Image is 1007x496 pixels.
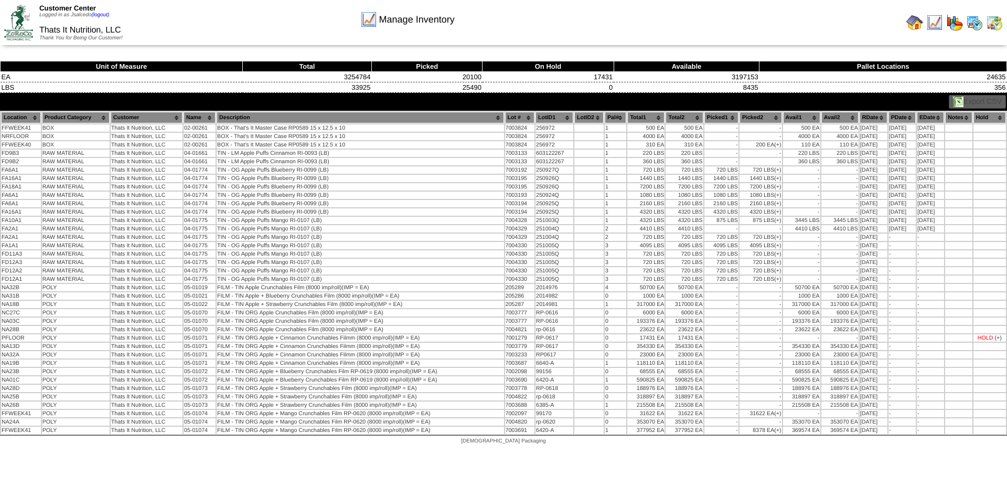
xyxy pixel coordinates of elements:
td: - [740,124,782,132]
span: Manage Inventory [379,14,455,25]
td: 4000 EA [627,133,665,140]
td: 04-01661 [184,150,216,157]
td: BOX [42,124,110,132]
td: - [704,141,738,149]
td: 1 [605,217,626,224]
td: - [917,234,944,241]
th: Pallet Locations [759,61,1007,72]
td: 4410 LBS [821,225,859,233]
td: RAW MATERIAL [42,217,110,224]
th: Customer [111,112,183,123]
td: 4320 LBS [666,208,703,216]
td: RAW MATERIAL [42,150,110,157]
td: FA16A1 [1,208,41,216]
td: 310 EA [627,141,665,149]
td: 256972 [535,141,573,149]
td: 251004Q [535,225,573,233]
td: [DATE] [888,166,916,174]
th: Available [614,61,759,72]
td: 8435 [614,82,759,93]
td: 25490 [371,82,482,93]
td: [DATE] [888,150,916,157]
th: Total2 [666,112,703,123]
td: 251004Q [535,234,573,241]
td: 1 [605,141,626,149]
td: [DATE] [888,217,916,224]
td: FA10A1 [1,217,41,224]
img: excel.gif [953,97,963,107]
td: 7004328 [505,217,534,224]
td: EA [1,72,243,82]
th: RDate [860,112,887,123]
th: Unit of Measure [1,61,243,72]
td: 04-01774 [184,200,216,207]
td: FA16A1 [1,175,41,182]
td: 2160 LBS [704,200,738,207]
td: [DATE] [860,133,887,140]
td: 2160 LBS [740,200,782,207]
th: Hold [973,112,1006,123]
td: 4410 LBS [627,225,665,233]
td: 1080 LBS [627,192,665,199]
td: 3445 LBS [821,217,859,224]
td: 250924Q [535,192,573,199]
div: (+) [774,209,781,215]
td: 02-00261 [184,133,216,140]
td: 04-01775 [184,234,216,241]
td: RAW MATERIAL [42,234,110,241]
td: FD9B2 [1,158,41,165]
td: 110 EA [821,141,859,149]
td: 1440 LBS [740,175,782,182]
td: - [740,158,782,165]
td: 2160 LBS [666,200,703,207]
td: 1 [605,175,626,182]
div: (+) [774,217,781,224]
td: Thats It Nutrition, LLC [111,175,183,182]
th: Location [1,112,41,123]
td: [DATE] [860,208,887,216]
td: 4000 EA [783,133,820,140]
td: - [821,192,859,199]
img: calendarinout.gif [986,14,1003,31]
td: 7003192 [505,166,534,174]
td: [DATE] [860,192,887,199]
td: [DATE] [917,200,944,207]
span: Logged in as Jsalcedo [39,12,109,18]
td: FA2A1 [1,225,41,233]
td: 04-01774 [184,183,216,191]
th: EDate [917,112,944,123]
td: 875 LBS [740,217,782,224]
td: 7200 LBS [704,183,738,191]
td: 1 [605,192,626,199]
td: Thats It Nutrition, LLC [111,192,183,199]
td: 7003193 [505,192,534,199]
td: Thats It Nutrition, LLC [111,124,183,132]
td: [DATE] [917,150,944,157]
td: - [783,234,820,241]
td: Thats It Nutrition, LLC [111,234,183,241]
td: - [740,150,782,157]
th: PDate [888,112,916,123]
td: [DATE] [917,133,944,140]
td: TIN - OG Apple Puffs Blueberry RI-0099 (LB) [217,208,504,216]
th: LotID2 [574,112,604,123]
td: 1 [605,166,626,174]
td: 4320 LBS [666,217,703,224]
td: - [783,183,820,191]
td: [DATE] [888,208,916,216]
td: 7003133 [505,150,534,157]
img: calendarprod.gif [966,14,983,31]
div: (+) [774,167,781,173]
td: 1 [605,124,626,132]
img: graph.gif [946,14,963,31]
td: 04-01774 [184,208,216,216]
td: BOX - That's It Master Case RP0589 15 x 12.5 x 10 [217,124,504,132]
td: Thats It Nutrition, LLC [111,208,183,216]
td: - [821,234,859,241]
td: LBS [1,82,243,93]
td: RAW MATERIAL [42,183,110,191]
td: [DATE] [860,200,887,207]
td: 720 LBS [740,166,782,174]
td: Thats It Nutrition, LLC [111,200,183,207]
td: 720 LBS [666,234,703,241]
